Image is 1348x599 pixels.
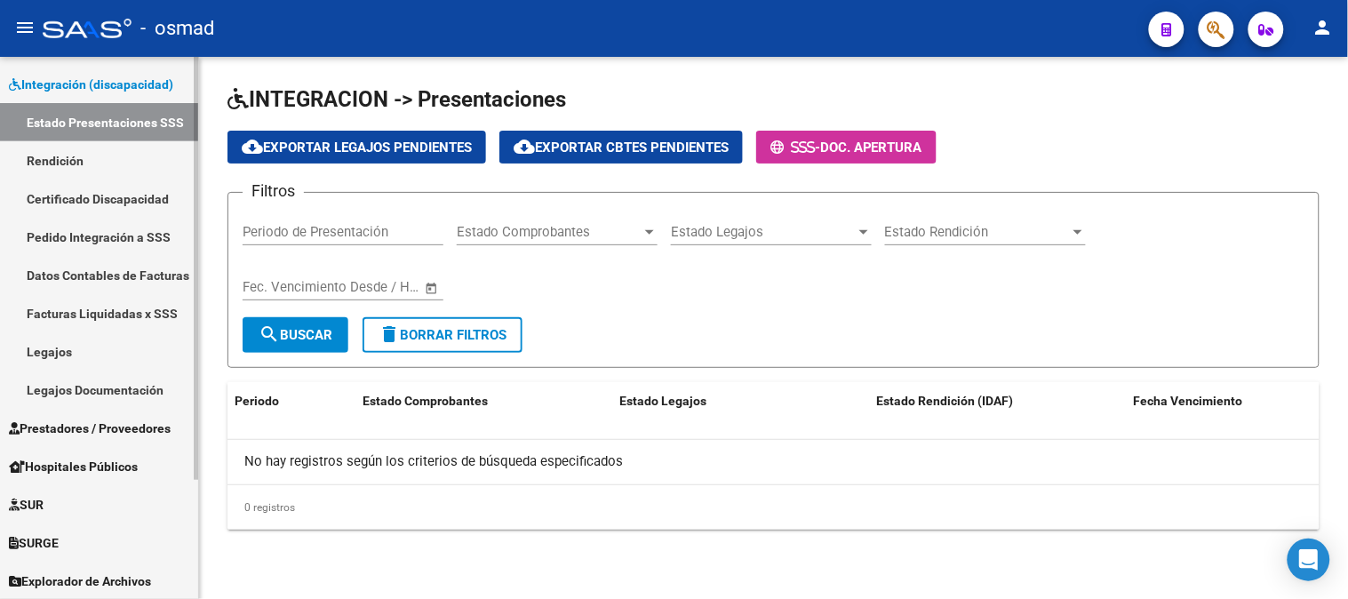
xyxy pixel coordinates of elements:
[140,9,214,48] span: - osmad
[14,17,36,38] mat-icon: menu
[870,382,1127,420] datatable-header-cell: Estado Rendición (IDAF)
[9,571,151,591] span: Explorador de Archivos
[620,394,707,408] span: Estado Legajos
[422,278,443,299] button: Open calendar
[756,131,937,164] button: -Doc. Apertura
[227,131,486,164] button: Exportar Legajos Pendientes
[514,140,729,156] span: Exportar Cbtes Pendientes
[457,224,642,240] span: Estado Comprobantes
[1288,539,1330,581] div: Open Intercom Messenger
[259,327,332,343] span: Buscar
[242,136,263,157] mat-icon: cloud_download
[820,140,922,156] span: Doc. Apertura
[243,317,348,353] button: Buscar
[227,440,1320,484] div: No hay registros según los criterios de búsqueda especificados
[1134,394,1243,408] span: Fecha Vencimiento
[9,533,59,553] span: SURGE
[671,224,856,240] span: Estado Legajos
[331,279,417,295] input: Fecha fin
[885,224,1070,240] span: Estado Rendición
[235,394,279,408] span: Periodo
[9,457,138,476] span: Hospitales Públicos
[259,323,280,345] mat-icon: search
[379,323,400,345] mat-icon: delete
[363,317,522,353] button: Borrar Filtros
[243,179,304,204] h3: Filtros
[770,140,820,156] span: -
[379,327,506,343] span: Borrar Filtros
[363,394,489,408] span: Estado Comprobantes
[514,136,535,157] mat-icon: cloud_download
[613,382,870,420] datatable-header-cell: Estado Legajos
[9,419,171,438] span: Prestadores / Proveedores
[499,131,743,164] button: Exportar Cbtes Pendientes
[877,394,1014,408] span: Estado Rendición (IDAF)
[227,485,1320,530] div: 0 registros
[242,140,472,156] span: Exportar Legajos Pendientes
[356,382,613,420] datatable-header-cell: Estado Comprobantes
[9,75,173,94] span: Integración (discapacidad)
[1312,17,1334,38] mat-icon: person
[1127,382,1320,420] datatable-header-cell: Fecha Vencimiento
[227,87,566,112] span: INTEGRACION -> Presentaciones
[243,279,315,295] input: Fecha inicio
[227,382,356,420] datatable-header-cell: Periodo
[9,495,44,515] span: SUR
